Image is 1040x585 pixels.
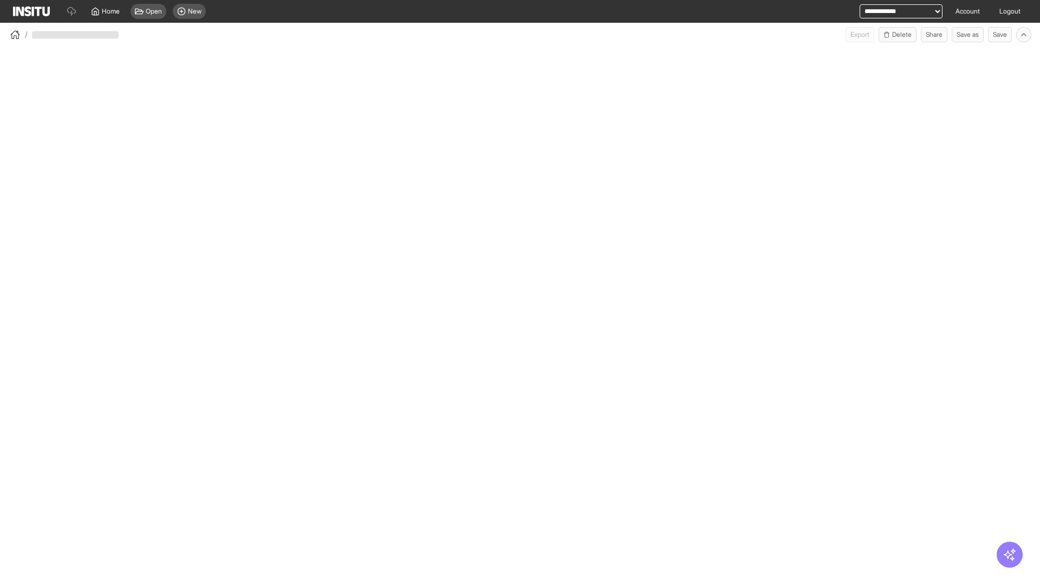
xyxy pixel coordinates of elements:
[188,7,201,16] span: New
[846,27,874,42] span: Can currently only export from Insights reports.
[102,7,120,16] span: Home
[879,27,916,42] button: Delete
[952,27,984,42] button: Save as
[25,29,28,40] span: /
[846,27,874,42] button: Export
[988,27,1012,42] button: Save
[13,6,50,16] img: Logo
[146,7,162,16] span: Open
[921,27,947,42] button: Share
[9,28,28,41] button: /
